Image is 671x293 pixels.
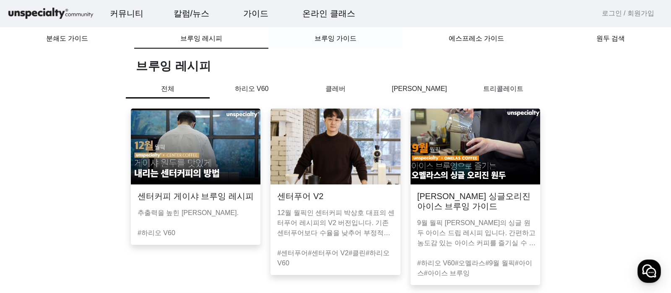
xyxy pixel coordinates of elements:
a: 커뮤니티 [103,2,150,25]
a: 설정 [108,223,161,244]
img: logo [7,6,95,21]
a: #센터푸어 [277,249,308,257]
p: 9월 월픽 [PERSON_NAME]의 싱글 원두 아이스 드립 레시피 입니다. 간편하고 농도감 있는 아이스 커피를 즐기실 수 있습니다. [417,218,537,248]
span: 브루잉 가이드 [315,35,356,42]
a: 칼럼/뉴스 [167,2,216,25]
p: 트리콜레이트 [461,84,545,94]
a: #하리오 V60 [138,229,175,236]
span: 원두 검색 [596,35,625,42]
a: #아이스 [417,259,532,277]
a: #아이스 브루잉 [424,270,470,277]
a: #오멜라스 [455,259,485,267]
p: 추출력을 높힌 [PERSON_NAME]. [138,208,257,218]
span: 대화 [77,236,87,243]
a: 대화 [55,223,108,244]
p: 하리오 V60 [210,84,294,94]
a: 센터푸어 V212월 월픽인 센터커피 박상호 대표의 센터푸어 레시피의 V2 버전입니다. 기존 센터푸어보다 수율을 낮추어 부정적인 맛이 억제되었습니다.#센터푸어#센터푸어 V2#클... [265,109,405,285]
span: 설정 [130,236,140,243]
span: 브루잉 레시피 [180,35,222,42]
a: #하리오 V60 [277,249,390,267]
a: 가이드 [237,2,275,25]
span: 홈 [26,236,31,243]
span: 분쇄도 가이드 [46,35,88,42]
p: 전체 [126,84,210,99]
a: [PERSON_NAME] 싱글오리진 아이스 브루잉 가이드9월 월픽 [PERSON_NAME]의 싱글 원두 아이스 드립 레시피 입니다. 간편하고 농도감 있는 아이스 커피를 즐기실... [406,109,545,285]
a: 홈 [3,223,55,244]
span: 에스프레소 가이드 [449,35,504,42]
p: 12월 월픽인 센터커피 박상호 대표의 센터푸어 레시피의 V2 버전입니다. 기존 센터푸어보다 수율을 낮추어 부정적인 맛이 억제되었습니다. [277,208,397,238]
h1: 브루잉 레시피 [136,59,545,74]
a: 센터커피 게이샤 브루잉 레시피추출력을 높힌 [PERSON_NAME].#하리오 V60 [126,109,265,285]
a: 로그인 / 회원가입 [602,8,654,18]
h3: [PERSON_NAME] 싱글오리진 아이스 브루잉 가이드 [417,191,533,211]
a: #클린 [349,249,366,257]
h3: 센터커피 게이샤 브루잉 레시피 [138,191,254,201]
a: #9월 월픽 [485,259,515,267]
a: #센터푸어 V2 [308,249,349,257]
a: #하리오 V60 [417,259,455,267]
h3: 센터푸어 V2 [277,191,323,201]
p: [PERSON_NAME] [377,84,461,94]
a: 온라인 클래스 [296,2,362,25]
p: 클레버 [294,84,377,94]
